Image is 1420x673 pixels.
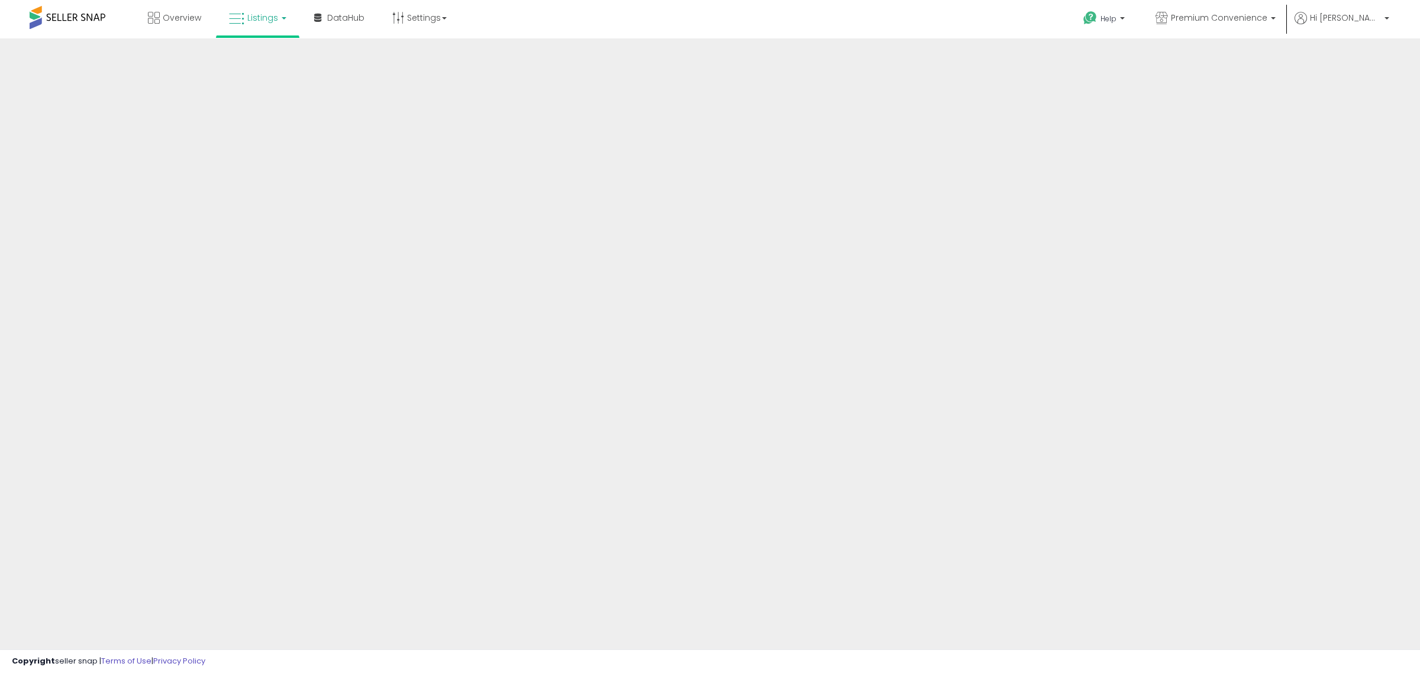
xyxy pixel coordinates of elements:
[163,12,201,24] span: Overview
[1100,14,1116,24] span: Help
[1310,12,1381,24] span: Hi [PERSON_NAME]
[1083,11,1098,25] i: Get Help
[1295,12,1389,38] a: Hi [PERSON_NAME]
[1171,12,1267,24] span: Premium Convenience
[327,12,364,24] span: DataHub
[247,12,278,24] span: Listings
[1074,2,1137,38] a: Help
